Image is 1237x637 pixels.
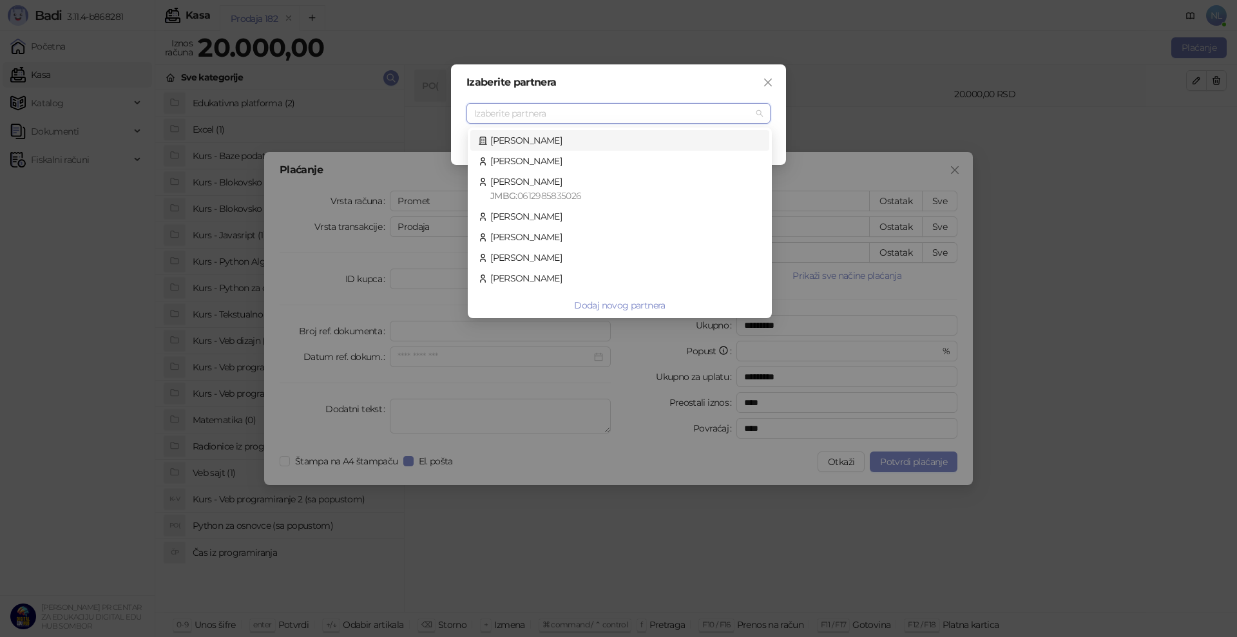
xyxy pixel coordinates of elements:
[517,190,582,202] span: 0612985835026
[763,77,773,88] span: close
[478,292,762,306] div: [PERSON_NAME]
[758,77,778,88] span: Zatvori
[478,154,762,168] div: [PERSON_NAME]
[478,133,762,147] div: [PERSON_NAME]
[478,230,762,244] div: [PERSON_NAME]
[470,295,769,316] button: Dodaj novog partnera
[466,77,771,88] div: Izaberite partnera
[478,271,762,285] div: [PERSON_NAME]
[758,72,778,93] button: Close
[478,251,762,265] div: [PERSON_NAME]
[478,175,762,203] div: [PERSON_NAME]
[478,209,762,223] div: [PERSON_NAME]
[490,190,517,202] span: JMBG :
